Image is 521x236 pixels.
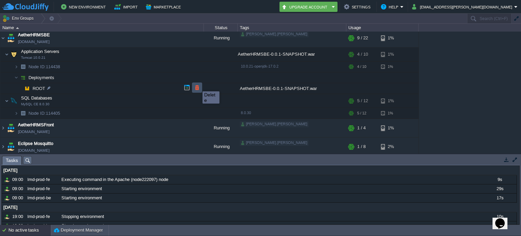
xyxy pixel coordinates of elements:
[18,32,50,38] a: AetherHRMSBE
[0,29,6,47] img: AMDAwAAAACH5BAEAAAAALAAAAAABAAEAAAICRAEAOw==
[6,156,18,165] span: Tasks
[18,128,50,135] a: [DOMAIN_NAME]
[28,110,61,116] span: 114405
[28,75,55,80] a: Deployments
[2,203,517,212] div: [DATE]
[238,48,346,61] div: AetherHRMSBE-0.0.1-SNAPSHOT.war
[26,184,59,193] div: lmd-prod-fe
[28,64,61,70] span: 114438
[381,29,403,47] div: 1%
[16,27,19,29] img: AMDAwAAAACH5BAEAAAAALAAAAAABAAEAAAICRAEAOw==
[0,138,6,156] img: AMDAwAAAACH5BAEAAAAALAAAAAABAAEAAAICRAEAOw==
[381,94,403,108] div: 1%
[240,121,309,127] div: [PERSON_NAME].[PERSON_NAME]
[9,94,19,108] img: AMDAwAAAACH5BAEAAAAALAAAAAABAAEAAAICRAEAOw==
[12,175,25,184] div: 09:00
[21,102,50,106] span: MySQL CE 8.0.30
[204,24,237,32] div: Status
[18,140,53,147] span: Eclipse Mosquitto
[14,108,18,119] img: AMDAwAAAACH5BAEAAAAALAAAAAABAAEAAAICRAEAOw==
[61,186,102,192] span: Starting environment
[0,119,6,137] img: AMDAwAAAACH5BAEAAAAALAAAAAABAAEAAAICRAEAOw==
[204,138,238,156] div: Running
[6,119,16,137] img: AMDAwAAAACH5BAEAAAAALAAAAAABAAEAAAICRAEAOw==
[18,108,28,119] img: AMDAwAAAACH5BAEAAAAALAAAAAABAAEAAAICRAEAOw==
[18,83,22,94] img: AMDAwAAAACH5BAEAAAAALAAAAAABAAEAAAICRAEAOw==
[28,64,61,70] a: Node ID:114438
[22,83,32,94] img: AMDAwAAAACH5BAEAAAAALAAAAAABAAEAAAICRAEAOw==
[5,94,9,108] img: AMDAwAAAACH5BAEAAAAALAAAAAABAAEAAAICRAEAOw==
[61,3,108,11] button: New Environment
[381,119,403,137] div: 1%
[28,64,46,69] span: Node ID:
[146,3,183,11] button: Marketplace
[18,61,28,72] img: AMDAwAAAACH5BAEAAAAALAAAAAABAAEAAAICRAEAOw==
[381,108,403,119] div: 1%
[204,92,218,103] div: Delete
[1,24,204,32] div: Name
[6,29,16,47] img: AMDAwAAAACH5BAEAAAAALAAAAAABAAEAAAICRAEAOw==
[483,221,516,230] div: 11s
[344,3,372,11] button: Settings
[381,61,403,72] div: 1%
[238,83,346,94] div: AetherHRMSBE-0.0.1-SNAPSHOT.war
[357,94,368,108] div: 5 / 12
[14,61,18,72] img: AMDAwAAAACH5BAEAAAAALAAAAAABAAEAAAICRAEAOw==
[357,29,368,47] div: 9 / 22
[26,221,59,230] div: lmd-prod-be
[381,138,403,156] div: 2%
[493,209,514,229] iframe: chat widget
[14,72,18,83] img: AMDAwAAAACH5BAEAAAAALAAAAAABAAEAAAICRAEAOw==
[12,212,25,221] div: 19:00
[204,29,238,47] div: Running
[347,24,418,32] div: Usage
[282,3,330,11] button: Upgrade Account
[26,175,59,184] div: lmd-prod-fe
[357,119,366,137] div: 1 / 4
[8,225,51,236] div: No active tasks
[20,49,60,54] a: Application ServersTomcat 10.0.21
[54,227,103,234] button: Deployment Manager
[240,31,309,37] div: [PERSON_NAME].[PERSON_NAME]
[357,138,366,156] div: 1 / 8
[381,3,400,11] button: Help
[20,95,53,101] a: SQL DatabasesMySQL CE 8.0.30
[20,49,60,54] span: Application Servers
[483,175,516,184] div: 9s
[2,14,36,23] button: Env Groups
[204,119,238,137] div: Running
[2,3,49,11] img: CloudJiffy
[6,138,16,156] img: AMDAwAAAACH5BAEAAAAALAAAAAABAAEAAAICRAEAOw==
[21,56,45,60] span: Tomcat 10.0.21
[357,108,366,119] div: 5 / 12
[241,111,251,115] span: 8.0.30
[32,86,46,91] a: ROOT
[61,214,104,220] span: Stopping environment
[412,3,514,11] button: [EMAIL_ADDRESS][PERSON_NAME][DOMAIN_NAME]
[20,95,53,101] span: SQL Databases
[12,221,25,230] div: 19:00
[18,147,50,154] a: [DOMAIN_NAME]
[241,64,278,68] span: 10.0.21-openjdk-17.0.2
[9,48,19,61] img: AMDAwAAAACH5BAEAAAAALAAAAAABAAEAAAICRAEAOw==
[240,140,309,146] div: [PERSON_NAME].[PERSON_NAME]
[483,184,516,193] div: 29s
[61,177,168,183] span: Executing command in the Apache (node222097) node
[26,194,59,202] div: lmd-prod-be
[12,184,25,193] div: 09:00
[28,111,46,116] span: Node ID:
[61,195,102,201] span: Starting environment
[18,38,50,45] a: [DOMAIN_NAME]
[483,212,516,221] div: 10s
[18,122,54,128] a: AetherHRMSFront
[5,48,9,61] img: AMDAwAAAACH5BAEAAAAALAAAAAABAAEAAAICRAEAOw==
[357,48,368,61] div: 4 / 10
[381,48,403,61] div: 1%
[114,3,140,11] button: Import
[357,61,366,72] div: 4 / 10
[483,194,516,202] div: 17s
